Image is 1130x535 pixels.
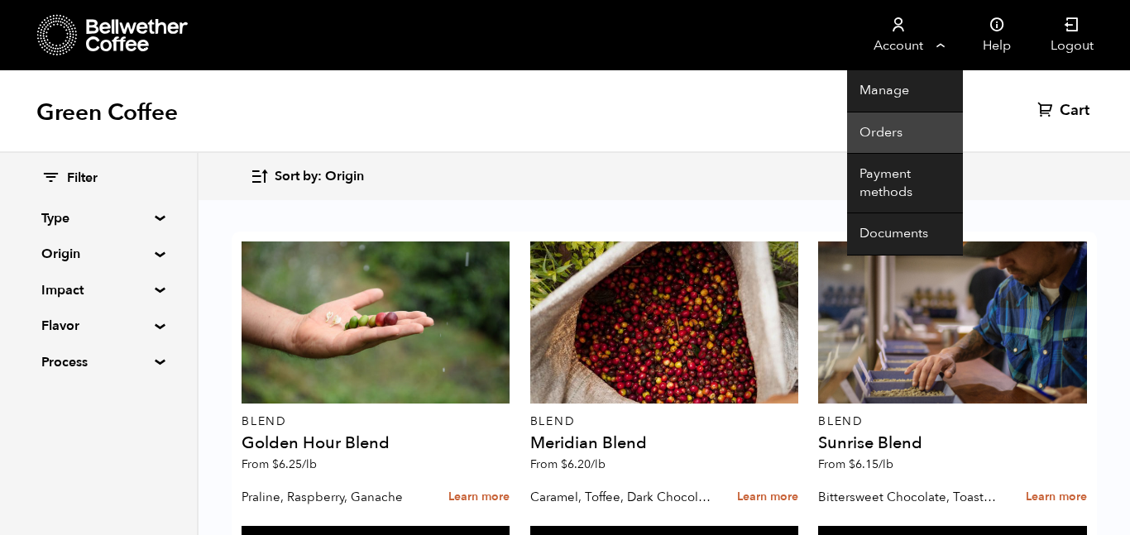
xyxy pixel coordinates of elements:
[530,435,798,451] h4: Meridian Blend
[302,456,317,472] span: /lb
[242,435,510,451] h4: Golden Hour Blend
[67,170,98,188] span: Filter
[847,154,963,213] a: Payment methods
[41,280,156,300] summary: Impact
[36,98,178,127] h1: Green Coffee
[272,456,317,472] bdi: 6.25
[849,456,893,472] bdi: 6.15
[818,485,1000,509] p: Bittersweet Chocolate, Toasted Marshmallow, Candied Orange, Praline
[242,456,317,472] span: From
[275,168,364,186] span: Sort by: Origin
[818,416,1086,428] p: Blend
[1037,101,1094,121] a: Cart
[272,456,279,472] span: $
[448,480,510,515] a: Learn more
[41,208,156,228] summary: Type
[849,456,855,472] span: $
[41,352,156,372] summary: Process
[530,485,712,509] p: Caramel, Toffee, Dark Chocolate
[737,480,798,515] a: Learn more
[530,456,606,472] span: From
[818,435,1086,451] h4: Sunrise Blend
[561,456,567,472] span: $
[818,456,893,472] span: From
[530,416,798,428] p: Blend
[242,485,424,509] p: Praline, Raspberry, Ganache
[847,213,963,256] a: Documents
[879,456,893,472] span: /lb
[41,244,156,264] summary: Origin
[242,416,510,428] p: Blend
[847,112,963,155] a: Orders
[1026,480,1087,515] a: Learn more
[250,157,364,196] button: Sort by: Origin
[591,456,606,472] span: /lb
[561,456,606,472] bdi: 6.20
[41,316,156,336] summary: Flavor
[847,70,963,112] a: Manage
[1060,101,1089,121] span: Cart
